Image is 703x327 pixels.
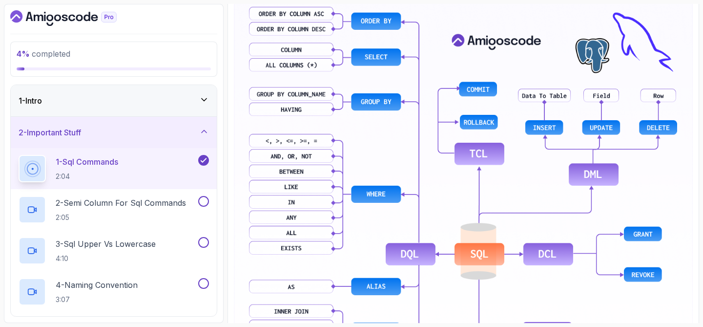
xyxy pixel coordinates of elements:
p: 2:04 [56,172,118,181]
button: 1-Sql Commands2:04 [19,155,209,182]
p: 4:10 [56,254,156,263]
p: 3:07 [56,295,138,305]
a: Dashboard [10,10,139,26]
p: 2:05 [56,213,186,222]
h3: 2 - Important Stuff [19,127,81,138]
p: 1 - Sql Commands [56,156,118,168]
button: 2-Semi Column For Sql Commands2:05 [19,196,209,223]
button: 3-Sql Upper Vs Lowercase4:10 [19,237,209,264]
span: completed [17,49,70,59]
p: 4 - Naming Convention [56,279,138,291]
button: 4-Naming Convention3:07 [19,278,209,305]
p: 2 - Semi Column For Sql Commands [56,197,186,209]
h3: 1 - Intro [19,95,42,107]
button: 2-Important Stuff [11,117,217,148]
button: 1-Intro [11,85,217,116]
span: 4 % [17,49,30,59]
p: 3 - Sql Upper Vs Lowercase [56,238,156,250]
